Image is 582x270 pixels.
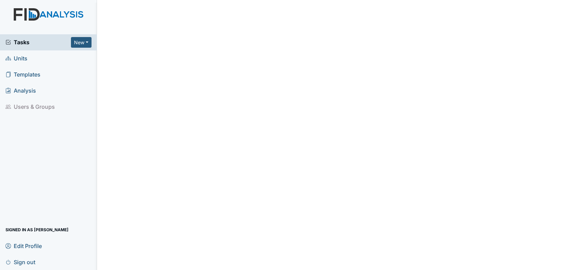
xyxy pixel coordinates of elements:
[71,37,92,48] button: New
[5,240,42,251] span: Edit Profile
[5,85,36,96] span: Analysis
[5,53,27,64] span: Units
[5,224,69,235] span: Signed in as [PERSON_NAME]
[5,257,35,267] span: Sign out
[5,38,71,46] a: Tasks
[5,69,40,80] span: Templates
